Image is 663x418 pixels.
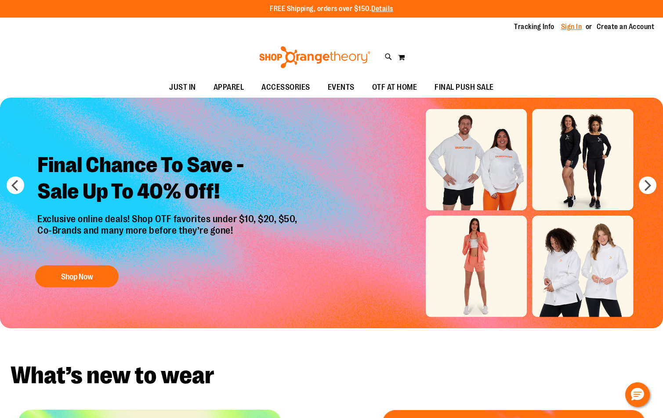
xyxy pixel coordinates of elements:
a: EVENTS [319,77,363,98]
a: Details [371,5,393,13]
p: FREE Shipping, orders over $150. [270,4,393,14]
a: ACCESSORIES [253,77,319,98]
button: Hello, have a question? Let’s chat. [625,382,650,407]
button: next [639,176,656,194]
button: Shop Now [35,265,119,287]
a: Create an Account [597,22,655,32]
span: ACCESSORIES [261,77,310,97]
button: prev [7,176,24,194]
h2: Final Chance To Save - Sale Up To 40% Off! [31,145,306,213]
a: APPAREL [205,77,253,98]
p: Exclusive online deals! Shop OTF favorites under $10, $20, $50, Co-Brands and many more before th... [31,213,306,257]
a: JUST IN [160,77,205,98]
span: JUST IN [169,77,196,97]
span: FINAL PUSH SALE [435,77,494,97]
a: Final Chance To Save -Sale Up To 40% Off! Exclusive online deals! Shop OTF favorites under $10, $... [31,145,306,292]
a: FINAL PUSH SALE [426,77,503,98]
span: OTF AT HOME [372,77,417,97]
img: Shop Orangetheory [258,46,372,68]
a: Tracking Info [514,22,554,32]
span: APPAREL [214,77,244,97]
h2: What’s new to wear [11,363,652,388]
a: Sign In [561,22,582,32]
a: OTF AT HOME [363,77,426,98]
span: EVENTS [328,77,355,97]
